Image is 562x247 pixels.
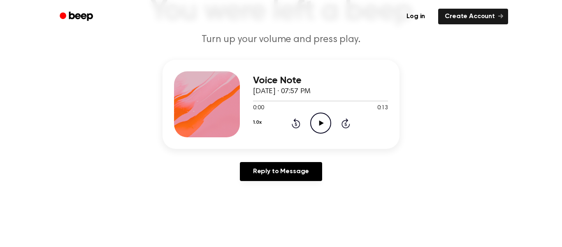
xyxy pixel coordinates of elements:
[253,88,311,95] span: [DATE] · 07:57 PM
[377,104,388,113] span: 0:13
[253,104,264,113] span: 0:00
[240,162,322,181] a: Reply to Message
[398,7,433,26] a: Log in
[253,75,388,86] h3: Voice Note
[253,115,261,129] button: 1.0x
[123,33,439,47] p: Turn up your volume and press play.
[54,9,100,25] a: Beep
[438,9,508,24] a: Create Account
